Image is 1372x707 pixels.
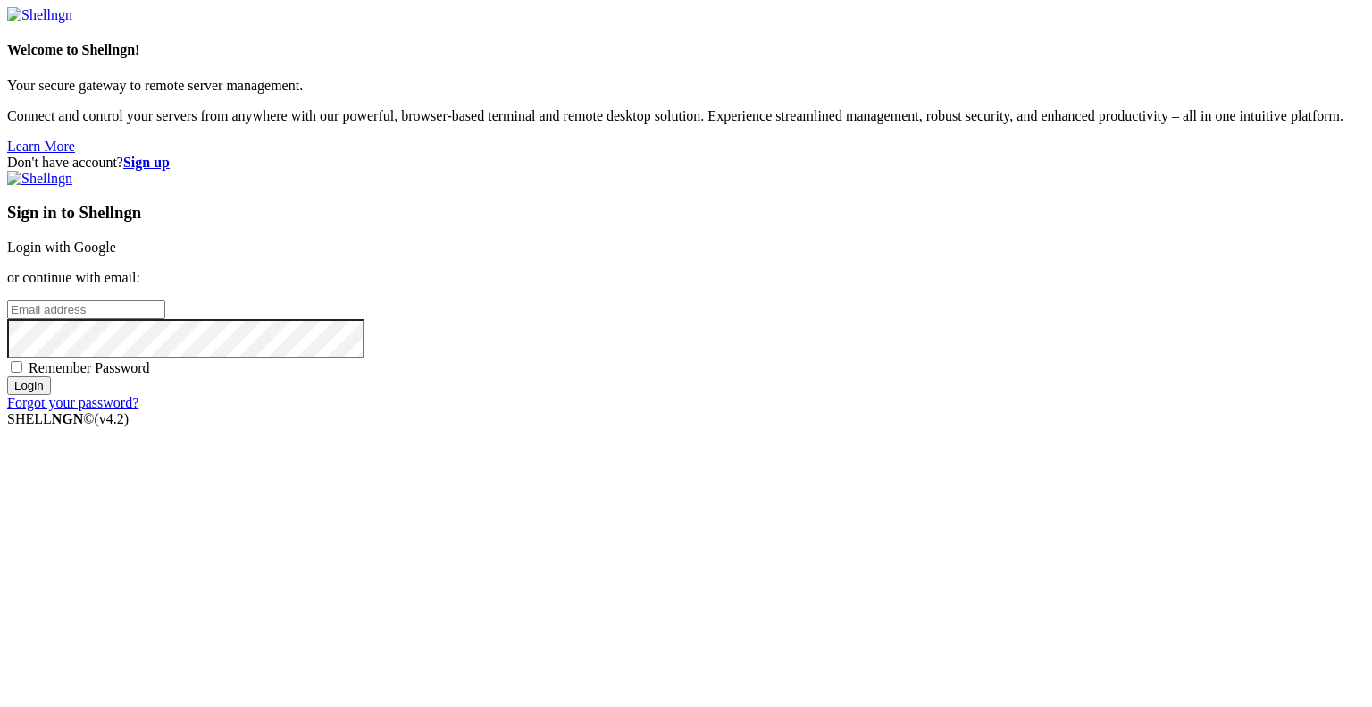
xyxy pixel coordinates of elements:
[7,139,75,154] a: Learn More
[7,203,1365,223] h3: Sign in to Shellngn
[7,376,51,395] input: Login
[7,240,116,255] a: Login with Google
[7,78,1365,94] p: Your secure gateway to remote server management.
[95,411,130,426] span: 4.2.0
[7,155,1365,171] div: Don't have account?
[7,300,165,319] input: Email address
[7,395,138,410] a: Forgot your password?
[11,361,22,373] input: Remember Password
[7,108,1365,124] p: Connect and control your servers from anywhere with our powerful, browser-based terminal and remo...
[123,155,170,170] a: Sign up
[7,411,129,426] span: SHELL ©
[52,411,84,426] b: NGN
[29,360,150,375] span: Remember Password
[7,7,72,23] img: Shellngn
[7,270,1365,286] p: or continue with email:
[7,171,72,187] img: Shellngn
[7,42,1365,58] h4: Welcome to Shellngn!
